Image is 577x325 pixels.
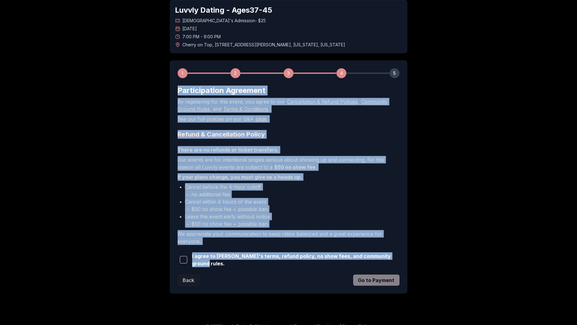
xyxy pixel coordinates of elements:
span: [DATE] [183,26,197,32]
b: $50 no show fee [274,164,316,170]
span: [DEMOGRAPHIC_DATA]'s Admission - $25 [183,18,266,24]
p: By registering for this event, you agree to our , , and . [178,98,400,113]
h1: Luvvly Dating - Ages 37 - 45 [175,5,402,15]
a: Cancellation & Refund Policies [287,99,358,105]
span: Cherry on Top , [STREET_ADDRESS][PERSON_NAME] , [US_STATE] , [US_STATE] [183,42,346,48]
div: 4 [337,68,346,78]
a: Terms & Conditions [223,106,269,112]
span: I agree to [PERSON_NAME]'s terms, refund policy, no show fees, and community ground rules. [192,252,400,267]
p: If your plans change, you must give us a heads up. [178,173,400,181]
p: Our events are for intentional singles serious about showing up and connecting, for this reason a... [178,156,400,171]
button: Back [178,275,200,286]
p: See our full policies on our Q&A . [178,115,400,123]
a: page [256,116,267,122]
div: 5 [390,68,400,78]
span: 7:00 PM - 9:00 PM [183,34,221,40]
li: Leave the event early without notice → $50 no show fee + possible ban [185,213,400,228]
div: 1 [178,68,188,78]
h2: Participation Agreement [178,86,400,95]
p: We appreciate your communication to keep ratios balanced and a great experience for everyone. [178,230,400,245]
li: Cancel within 4 hours of the event → $50 no show fee + possible ban [185,198,400,213]
div: 3 [284,68,294,78]
li: Cancel before the 4-hour cutoff → no additional fee [185,183,400,198]
div: 2 [231,68,240,78]
p: There are no refunds or ticket transfers. [178,146,400,154]
h2: Refund & Cancellation Policy [178,130,400,139]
